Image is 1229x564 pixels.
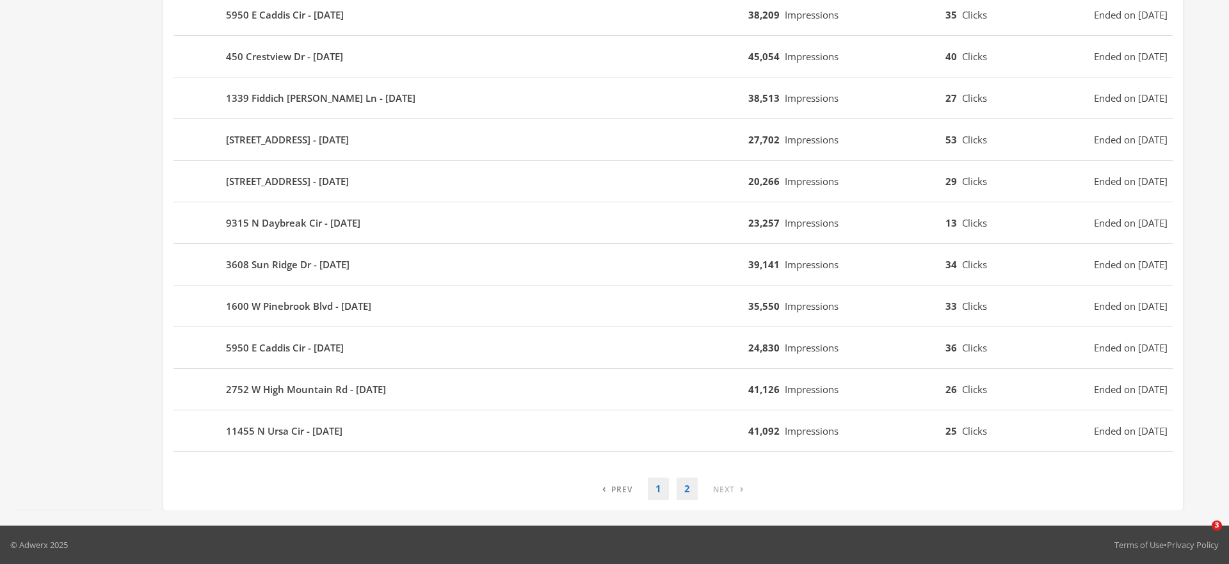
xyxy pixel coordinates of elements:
b: 450 Crestview Dr - [DATE] [226,49,343,64]
b: 39,141 [748,258,780,271]
a: Terms of Use [1114,539,1164,551]
span: Impressions [785,341,839,354]
span: Clicks [962,258,987,271]
b: 11455 N Ursa Cir - [DATE] [226,424,342,439]
span: Impressions [785,300,839,312]
span: Ended on [DATE] [1094,133,1168,147]
b: 38,209 [748,8,780,21]
span: Clicks [962,300,987,312]
button: [STREET_ADDRESS] - [DATE]20,266Impressions29ClicksEnded on [DATE] [173,166,1173,197]
span: Impressions [785,383,839,396]
b: 23,257 [748,216,780,229]
b: 5950 E Caddis Cir - [DATE] [226,8,344,22]
button: 3608 Sun Ridge Dr - [DATE]39,141Impressions34ClicksEnded on [DATE] [173,249,1173,280]
span: Clicks [962,50,987,63]
span: Clicks [962,8,987,21]
b: 27 [945,92,957,104]
span: › [740,482,744,495]
b: 3608 Sun Ridge Dr - [DATE] [226,257,349,272]
iframe: Intercom live chat [1185,520,1216,551]
button: 11455 N Ursa Cir - [DATE]41,092Impressions25ClicksEnded on [DATE] [173,415,1173,446]
span: Impressions [785,175,839,188]
span: Clicks [962,341,987,354]
button: [STREET_ADDRESS] - [DATE]27,702Impressions53ClicksEnded on [DATE] [173,124,1173,155]
span: Impressions [785,258,839,271]
span: Ended on [DATE] [1094,257,1168,272]
b: 27,702 [748,133,780,146]
span: Ended on [DATE] [1094,8,1168,22]
b: 26 [945,383,957,396]
b: 40 [945,50,957,63]
b: 13 [945,216,957,229]
b: 20,266 [748,175,780,188]
span: Ended on [DATE] [1094,174,1168,189]
button: 1600 W Pinebrook Blvd - [DATE]35,550Impressions33ClicksEnded on [DATE] [173,291,1173,321]
span: Clicks [962,216,987,229]
span: Clicks [962,383,987,396]
b: 41,092 [748,424,780,437]
b: 45,054 [748,50,780,63]
b: 35,550 [748,300,780,312]
span: Ended on [DATE] [1094,299,1168,314]
nav: pagination [595,478,751,500]
button: 5950 E Caddis Cir - [DATE]24,830Impressions36ClicksEnded on [DATE] [173,332,1173,363]
b: 38,513 [748,92,780,104]
b: 36 [945,341,957,354]
button: 450 Crestview Dr - [DATE]45,054Impressions40ClicksEnded on [DATE] [173,41,1173,72]
button: 1339 Fiddich [PERSON_NAME] Ln - [DATE]38,513Impressions27ClicksEnded on [DATE] [173,83,1173,113]
b: 1600 W Pinebrook Blvd - [DATE] [226,299,371,314]
span: 3 [1212,520,1222,531]
a: 2 [677,478,698,500]
b: 35 [945,8,957,21]
span: Ended on [DATE] [1094,341,1168,355]
button: 9315 N Daybreak Cir - [DATE]23,257Impressions13ClicksEnded on [DATE] [173,207,1173,238]
span: Clicks [962,133,987,146]
span: Impressions [785,50,839,63]
b: 9315 N Daybreak Cir - [DATE] [226,216,360,230]
button: 2752 W High Mountain Rd - [DATE]41,126Impressions26ClicksEnded on [DATE] [173,374,1173,405]
b: [STREET_ADDRESS] - [DATE] [226,174,349,189]
span: Ended on [DATE] [1094,91,1168,106]
b: 24,830 [748,341,780,354]
span: Clicks [962,92,987,104]
a: 1 [648,478,669,500]
span: Impressions [785,216,839,229]
b: 25 [945,424,957,437]
span: Ended on [DATE] [1094,216,1168,230]
span: Ended on [DATE] [1094,49,1168,64]
span: Clicks [962,175,987,188]
span: Impressions [785,133,839,146]
span: Impressions [785,8,839,21]
b: 5950 E Caddis Cir - [DATE] [226,341,344,355]
b: 41,126 [748,383,780,396]
b: 1339 Fiddich [PERSON_NAME] Ln - [DATE] [226,91,415,106]
div: • [1114,538,1219,551]
span: Impressions [785,92,839,104]
span: Clicks [962,424,987,437]
b: 33 [945,300,957,312]
b: 53 [945,133,957,146]
span: Ended on [DATE] [1094,424,1168,439]
a: Next [705,478,751,500]
a: Privacy Policy [1167,539,1219,551]
b: 2752 W High Mountain Rd - [DATE] [226,382,386,397]
b: [STREET_ADDRESS] - [DATE] [226,133,349,147]
b: 34 [945,258,957,271]
b: 29 [945,175,957,188]
p: © Adwerx 2025 [10,538,68,551]
span: Ended on [DATE] [1094,382,1168,397]
span: Impressions [785,424,839,437]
